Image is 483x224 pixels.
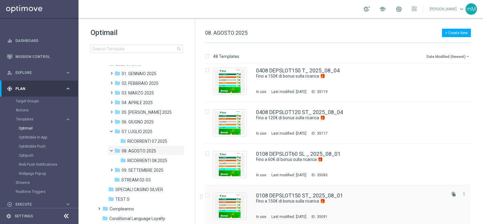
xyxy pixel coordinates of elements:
span: RICORRENTI 08.2025 [127,158,167,163]
i: folder [114,128,120,134]
a: Dashboard [15,33,71,49]
i: keyboard_arrow_right [65,201,71,207]
a: Web Push Notifications [19,162,63,167]
div: Optipush [19,151,78,160]
a: 0108 DEPSLOT150 ST_ 2025_08_01 [256,193,343,198]
a: Settings [14,214,33,218]
i: play_circle_outline [7,202,12,207]
span: Plan [15,87,65,91]
div: In use [256,173,266,178]
span: Conditional Language Loyalty [109,216,165,221]
span: 05. MAGGIO 2025 [122,110,172,115]
button: person_search Explore keyboard_arrow_right [7,70,71,75]
div: 35117 [317,131,328,136]
a: OptiMobile Push [19,144,63,149]
span: SPECIALI CASINO SILVER [115,187,163,192]
button: gps_fixed Plan keyboard_arrow_right [7,86,71,91]
div: Execute [7,202,65,207]
div: ID: [309,89,328,94]
span: 02. FEBBRAIO 2025 [122,81,158,86]
i: folder [114,99,120,105]
a: Mission Control [15,49,71,65]
i: file_copy [451,192,456,197]
i: equalizer [7,38,12,43]
i: folder [114,90,120,96]
div: Press SPACE to select this row. [199,102,482,144]
span: Templates [16,117,59,121]
a: Actions [16,108,63,113]
a: Optipush [19,153,63,158]
i: gps_fixed [7,86,12,91]
div: OptiMobile Push [19,142,78,151]
div: Plan [7,86,65,91]
i: keyboard_arrow_right [65,117,71,122]
i: folder [102,206,108,212]
span: Execute [15,203,65,206]
div: ID: [309,214,328,219]
i: folder [120,157,126,163]
div: Streams [16,178,78,187]
i: folder [114,80,120,86]
span: STREAM 02-03 [121,177,151,183]
div: Fino a 150€ di bonus sulla ricarica 🎁 [256,198,445,204]
div: Last modified: [DATE] [269,214,309,219]
span: TEST S [115,197,130,202]
div: Last modified: [DATE] [269,173,309,178]
div: In use [256,214,266,219]
div: Target Groups [16,97,78,106]
button: Templates keyboard_arrow_right [16,117,71,122]
span: Compleanno [110,206,134,212]
span: 09. SETTEMBRE 2025 [122,168,163,173]
button: play_circle_outline Execute keyboard_arrow_right [7,202,71,207]
div: Web Push Notifications [19,160,78,169]
div: ID: [309,173,328,178]
div: In use [256,89,266,94]
a: 0408 DEPSLOT150 T_ 2025_08_04 [256,68,340,73]
a: Optimail [19,126,63,131]
button: more_vert [461,190,467,197]
i: folder [102,215,108,221]
i: folder [114,167,120,173]
i: arrow_drop_down [465,54,470,59]
span: keyboard_arrow_down [458,6,465,12]
div: Realtime Triggers [16,187,78,196]
span: Explore [15,71,65,75]
div: ID: [309,131,328,136]
span: 03. MARZO 2025 [122,90,154,96]
img: 35119.jpeg [215,69,245,93]
input: Search Template [91,45,183,53]
a: OptiMobile In-App [19,135,63,140]
button: equalizer Dashboard [7,38,71,43]
div: In use [256,131,266,136]
a: Realtime Triggers [16,189,63,194]
i: folder [108,196,114,202]
span: 08. AGOSTO 2025 [122,148,156,154]
span: 01. GENNAIO 2025 [122,71,156,76]
img: 35091.jpeg [215,194,245,218]
div: Last modified: [DATE] [269,89,309,94]
div: Templates [16,115,78,178]
i: folder [114,119,120,125]
i: more_vert [462,191,466,196]
i: folder [120,138,126,144]
span: 04. APRILE 2025 [122,100,153,105]
div: Fino a 120€ di bonus sulla ricarica 🎁 [256,115,445,121]
p: 48 Templates [213,54,239,59]
div: Last modified: [DATE] [269,131,309,136]
div: Optimail [19,124,78,133]
span: 07. LUGLIO 2025 [122,129,152,134]
i: folder [114,148,120,154]
a: 0408 DEPSLOT120 ST_ 2025_08_04 [256,110,343,115]
i: keyboard_arrow_right [65,70,71,75]
button: Mission Control [7,54,71,59]
span: RICORRENTI 07.2025 [127,139,167,144]
i: folder [114,109,120,115]
a: [PERSON_NAME]keyboard_arrow_down [429,5,465,14]
div: 35083 [317,173,328,178]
